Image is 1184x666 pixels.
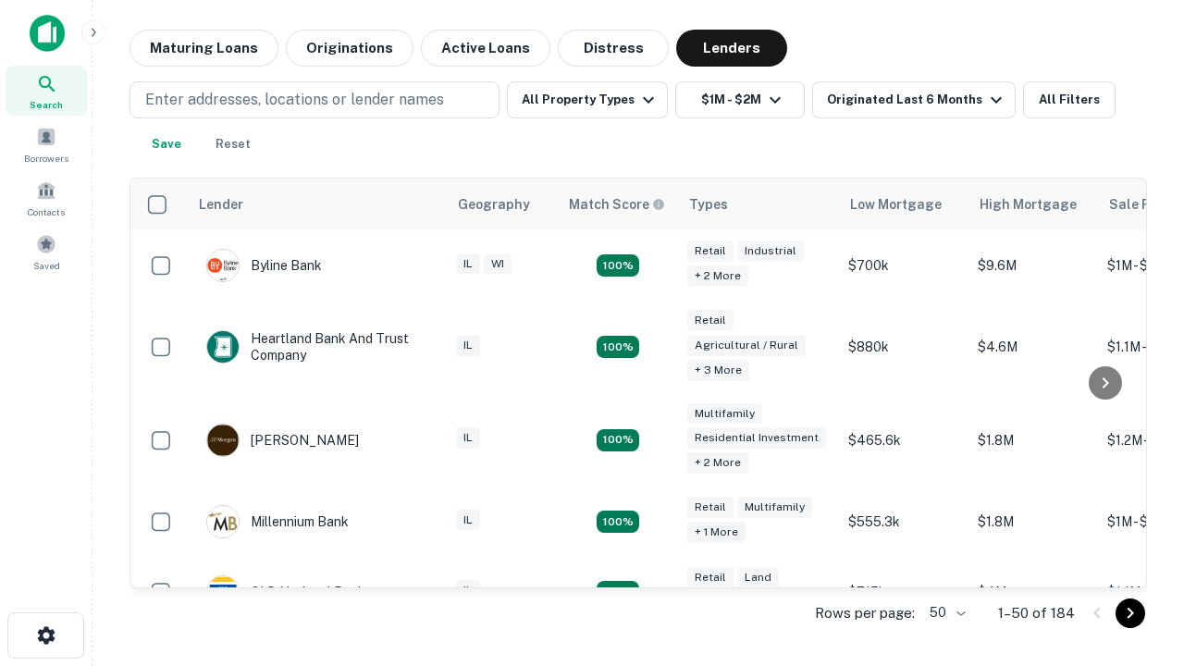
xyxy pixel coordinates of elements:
div: Byline Bank [206,249,322,282]
h6: Match Score [569,194,661,215]
div: High Mortgage [980,193,1077,216]
button: Maturing Loans [129,30,278,67]
div: Retail [687,240,734,262]
button: Enter addresses, locations or lender names [129,81,499,118]
div: IL [456,253,480,275]
div: Millennium Bank [206,505,349,538]
div: Multifamily [687,403,762,425]
div: IL [456,580,480,601]
div: Matching Properties: 16, hasApolloMatch: undefined [597,511,639,533]
button: Go to next page [1116,598,1145,628]
button: Reset [203,126,263,163]
td: $700k [839,230,968,301]
th: Geography [447,179,558,230]
div: Matching Properties: 27, hasApolloMatch: undefined [597,429,639,451]
td: $555.3k [839,487,968,557]
th: Types [678,179,839,230]
td: $715k [839,557,968,627]
td: $465.6k [839,394,968,487]
span: Search [30,97,63,112]
div: Capitalize uses an advanced AI algorithm to match your search with the best lender. The match sco... [569,194,665,215]
div: Industrial [737,240,804,262]
div: Heartland Bank And Trust Company [206,330,428,364]
div: Retail [687,310,734,331]
p: Enter addresses, locations or lender names [145,89,444,111]
span: Saved [33,258,60,273]
td: $1.8M [968,487,1098,557]
span: Borrowers [24,151,68,166]
div: Originated Last 6 Months [827,89,1007,111]
a: Search [6,66,87,116]
div: + 3 more [687,360,749,381]
img: picture [207,576,239,608]
div: Matching Properties: 17, hasApolloMatch: undefined [597,336,639,358]
button: All Filters [1023,81,1116,118]
div: 50 [922,599,968,626]
td: $1.8M [968,394,1098,487]
button: Lenders [676,30,787,67]
div: + 1 more [687,522,746,543]
th: High Mortgage [968,179,1098,230]
div: + 2 more [687,452,748,474]
button: All Property Types [507,81,668,118]
a: Contacts [6,173,87,223]
button: Originations [286,30,413,67]
div: Matching Properties: 21, hasApolloMatch: undefined [597,254,639,277]
div: IL [456,510,480,531]
div: Retail [687,567,734,588]
div: Matching Properties: 18, hasApolloMatch: undefined [597,581,639,603]
td: $9.6M [968,230,1098,301]
img: picture [207,331,239,363]
td: $4.6M [968,301,1098,394]
div: Lender [199,193,243,216]
button: Originated Last 6 Months [812,81,1016,118]
td: $4M [968,557,1098,627]
img: picture [207,425,239,456]
div: Retail [687,497,734,518]
button: Save your search to get updates of matches that match your search criteria. [137,126,196,163]
div: + 2 more [687,265,748,287]
div: WI [484,253,512,275]
div: Agricultural / Rural [687,335,806,356]
button: Active Loans [421,30,550,67]
th: Low Mortgage [839,179,968,230]
div: OLD National Bank [206,575,365,609]
p: Rows per page: [815,602,915,624]
div: [PERSON_NAME] [206,424,359,457]
th: Lender [188,179,447,230]
div: Geography [458,193,530,216]
img: picture [207,250,239,281]
a: Saved [6,227,87,277]
button: Distress [558,30,669,67]
div: Types [689,193,728,216]
span: Contacts [28,204,65,219]
td: $880k [839,301,968,394]
div: Residential Investment [687,427,826,449]
img: picture [207,506,239,537]
div: Low Mortgage [850,193,942,216]
iframe: Chat Widget [1091,518,1184,607]
div: IL [456,427,480,449]
div: Land [737,567,779,588]
div: IL [456,335,480,356]
img: capitalize-icon.png [30,15,65,52]
th: Capitalize uses an advanced AI algorithm to match your search with the best lender. The match sco... [558,179,678,230]
p: 1–50 of 184 [998,602,1075,624]
button: $1M - $2M [675,81,805,118]
a: Borrowers [6,119,87,169]
div: Multifamily [737,497,812,518]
